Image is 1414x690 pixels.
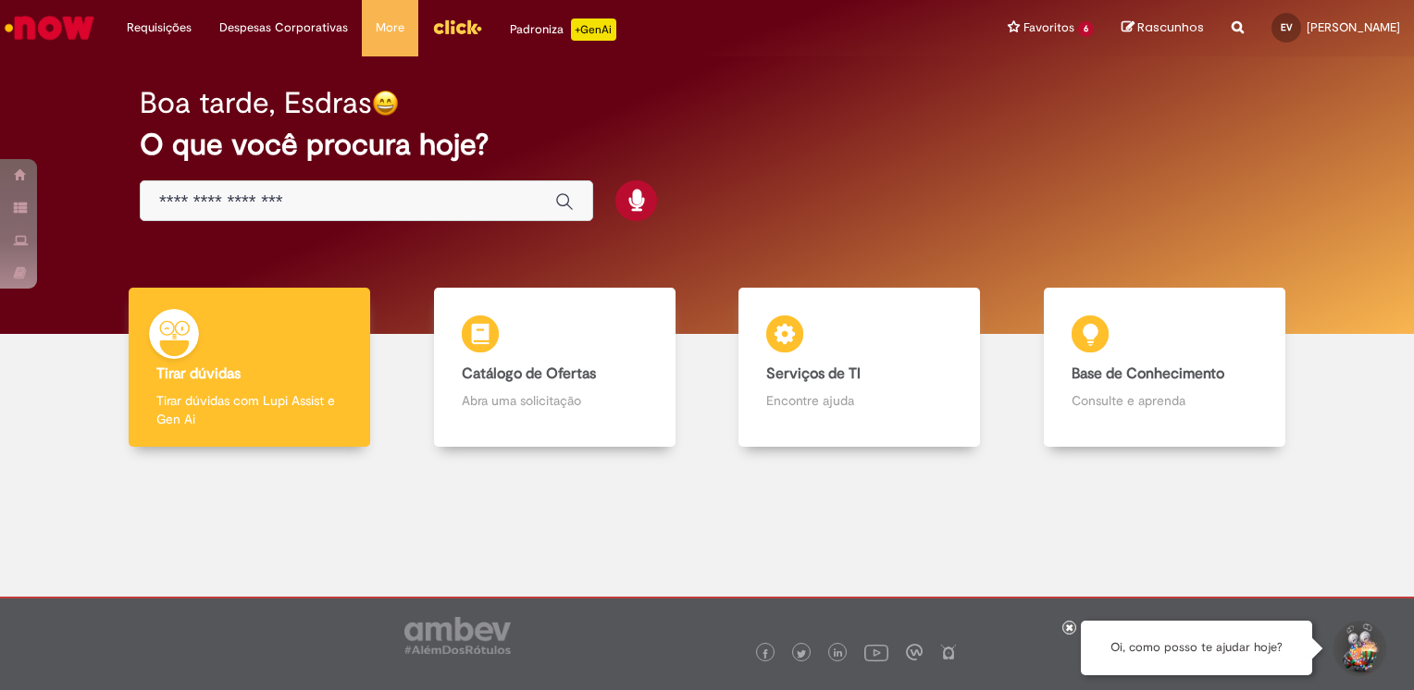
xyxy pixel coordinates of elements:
p: Abra uma solicitação [462,391,648,410]
h2: O que você procura hoje? [140,129,1274,161]
img: logo_footer_ambev_rotulo_gray.png [404,617,511,654]
a: Rascunhos [1122,19,1204,37]
span: [PERSON_NAME] [1307,19,1400,35]
h2: Boa tarde, Esdras [140,87,372,119]
img: happy-face.png [372,90,399,117]
b: Serviços de TI [766,364,861,383]
a: Tirar dúvidas Tirar dúvidas com Lupi Assist e Gen Ai [97,288,403,448]
img: click_logo_yellow_360x200.png [432,13,482,41]
img: logo_footer_naosei.png [940,644,957,660]
p: +GenAi [571,18,616,41]
img: logo_footer_youtube.png [864,640,888,664]
a: Serviços de TI Encontre ajuda [707,288,1012,448]
img: logo_footer_twitter.png [797,649,806,659]
b: Base de Conhecimento [1072,364,1224,383]
div: Oi, como posso te ajudar hoje? [1081,621,1312,675]
div: Padroniza [510,18,616,41]
b: Catálogo de Ofertas [462,364,596,383]
img: logo_footer_workplace.png [906,644,923,660]
span: EV [1281,21,1293,33]
span: Rascunhos [1137,18,1204,36]
button: Iniciar Conversa de Suporte [1331,621,1386,676]
a: Catálogo de Ofertas Abra uma solicitação [403,288,708,448]
p: Consulte e aprenda [1072,391,1258,410]
a: Base de Conhecimento Consulte e aprenda [1012,288,1318,448]
span: More [376,18,404,37]
img: logo_footer_facebook.png [761,649,770,659]
img: logo_footer_linkedin.png [834,648,843,659]
span: Requisições [127,18,192,37]
span: 6 [1078,21,1094,37]
img: ServiceNow [2,9,97,46]
p: Tirar dúvidas com Lupi Assist e Gen Ai [156,391,342,428]
p: Encontre ajuda [766,391,952,410]
span: Despesas Corporativas [219,18,348,37]
span: Favoritos [1023,18,1074,37]
b: Tirar dúvidas [156,364,241,383]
